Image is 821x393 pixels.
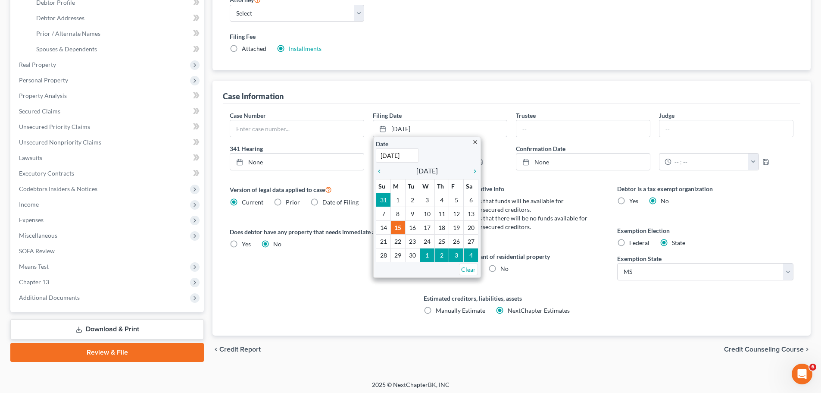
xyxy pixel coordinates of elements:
[12,135,204,150] a: Unsecured Nonpriority Claims
[29,41,204,57] a: Spouses & Dependents
[391,221,406,235] td: 15
[420,248,434,262] td: 1
[449,193,464,207] td: 5
[516,154,650,170] a: None
[10,319,204,340] a: Download & Print
[804,346,811,353] i: chevron_right
[19,170,74,177] span: Executory Contracts
[449,221,464,235] td: 19
[19,247,55,255] span: SOFA Review
[36,45,97,53] span: Spouses & Dependents
[434,248,449,262] td: 2
[230,111,266,120] label: Case Number
[434,207,449,221] td: 11
[19,232,57,239] span: Miscellaneous
[29,10,204,26] a: Debtor Addresses
[376,221,391,235] td: 14
[809,364,816,371] span: 6
[391,235,406,248] td: 22
[376,148,419,163] input: 1/1/2013
[12,150,204,166] a: Lawsuits
[12,119,204,135] a: Unsecured Priority Claims
[19,154,42,161] span: Lawsuits
[424,184,600,193] label: Statistical/Administrative Info
[242,198,263,206] span: Current
[230,227,406,236] label: Does debtor have any property that needs immediate attention?
[672,239,685,246] span: State
[464,193,478,207] td: 6
[376,193,391,207] td: 31
[629,197,638,204] span: Yes
[376,139,388,148] label: Date
[424,294,600,303] label: Estimated creditors, liabilities, assets
[12,166,204,181] a: Executory Contracts
[29,26,204,41] a: Prior / Alternate Names
[391,179,406,193] th: M
[391,248,406,262] td: 29
[467,166,478,176] a: chevron_right
[792,364,812,384] iframe: Intercom live chat
[230,120,364,137] input: Enter case number...
[472,139,478,145] i: close
[467,168,478,175] i: chevron_right
[434,235,449,248] td: 25
[617,184,793,193] label: Debtor is a tax exempt organization
[405,179,420,193] th: Tu
[286,198,300,206] span: Prior
[512,144,798,153] label: Confirmation Date
[724,346,811,353] button: Credit Counseling Course chevron_right
[436,214,587,230] span: Debtor estimates that there will be no funds available for distribution to unsecured creditors.
[516,120,650,137] input: --
[420,179,434,193] th: W
[420,235,434,248] td: 24
[434,193,449,207] td: 4
[424,252,600,261] label: Debtor resides as tenant of residential property
[449,235,464,248] td: 26
[19,107,60,115] span: Secured Claims
[219,346,261,353] span: Credit Report
[376,207,391,221] td: 7
[36,14,84,22] span: Debtor Addresses
[12,88,204,104] a: Property Analysis
[629,239,649,246] span: Federal
[420,221,434,235] td: 17
[242,45,266,52] span: Attached
[420,193,434,207] td: 3
[36,30,100,37] span: Prior / Alternate Names
[516,111,536,120] label: Trustee
[19,61,56,68] span: Real Property
[230,184,406,195] label: Version of legal data applied to case
[405,248,420,262] td: 30
[617,254,662,263] label: Exemption State
[376,168,387,175] i: chevron_left
[405,193,420,207] td: 2
[212,346,261,353] button: chevron_left Credit Report
[289,45,322,52] a: Installments
[464,248,478,262] td: 4
[373,111,402,120] label: Filing Date
[416,166,438,176] span: [DATE]
[19,278,49,286] span: Chapter 13
[434,179,449,193] th: Th
[659,120,793,137] input: --
[436,197,564,213] span: Debtor estimates that funds will be available for distribution to unsecured creditors.
[12,104,204,119] a: Secured Claims
[659,111,674,120] label: Judge
[671,154,749,170] input: -- : --
[376,248,391,262] td: 28
[508,307,570,314] span: NextChapter Estimates
[449,207,464,221] td: 12
[436,307,485,314] span: Manually Estimate
[19,123,90,130] span: Unsecured Priority Claims
[19,294,80,301] span: Additional Documents
[391,207,406,221] td: 8
[724,346,804,353] span: Credit Counseling Course
[464,207,478,221] td: 13
[225,144,512,153] label: 341 Hearing
[19,92,67,99] span: Property Analysis
[223,91,284,101] div: Case Information
[376,235,391,248] td: 21
[472,137,478,147] a: close
[420,207,434,221] td: 10
[19,138,101,146] span: Unsecured Nonpriority Claims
